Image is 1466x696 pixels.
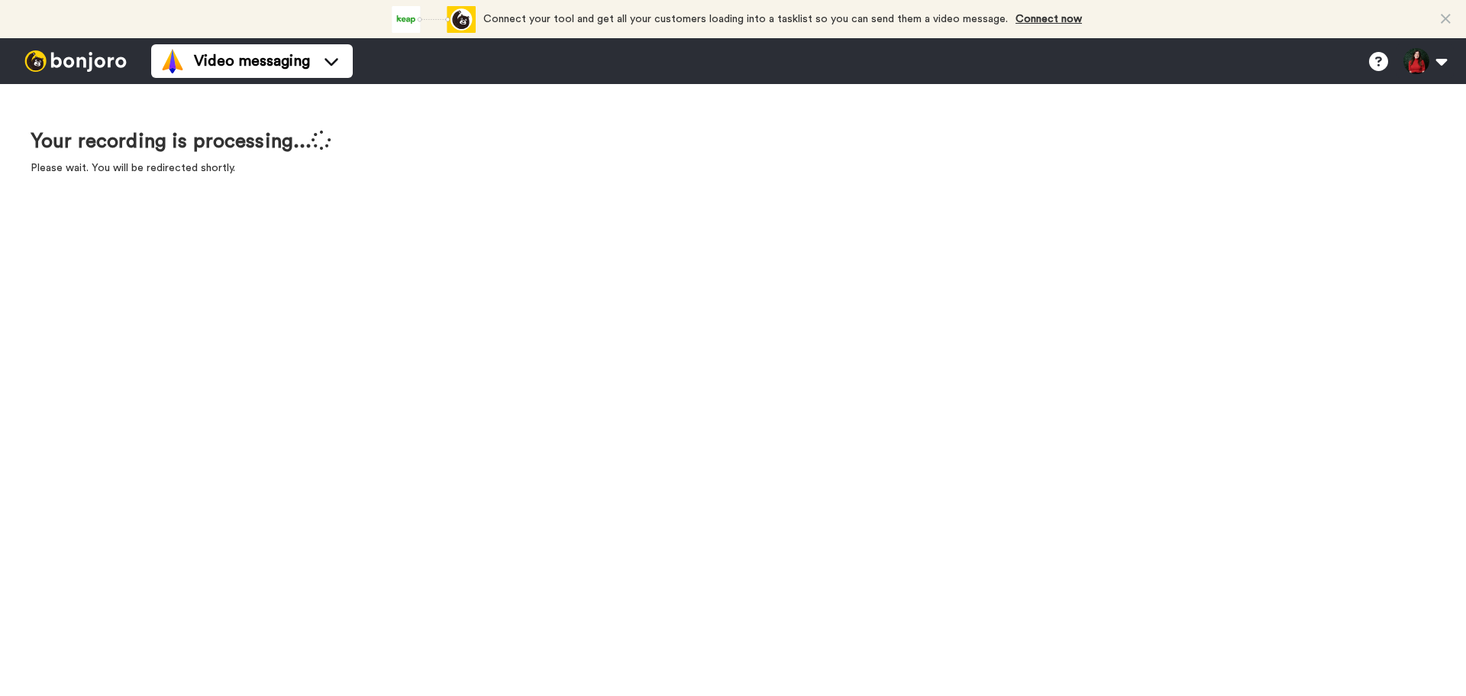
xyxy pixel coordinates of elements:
img: bj-logo-header-white.svg [18,50,133,72]
span: Connect your tool and get all your customers loading into a tasklist so you can send them a video... [483,14,1008,24]
span: Video messaging [194,50,310,72]
p: Please wait. You will be redirected shortly. [31,160,331,176]
a: Connect now [1016,14,1082,24]
h1: Your recording is processing... [31,130,331,153]
img: vm-color.svg [160,49,185,73]
div: animation [392,6,476,33]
